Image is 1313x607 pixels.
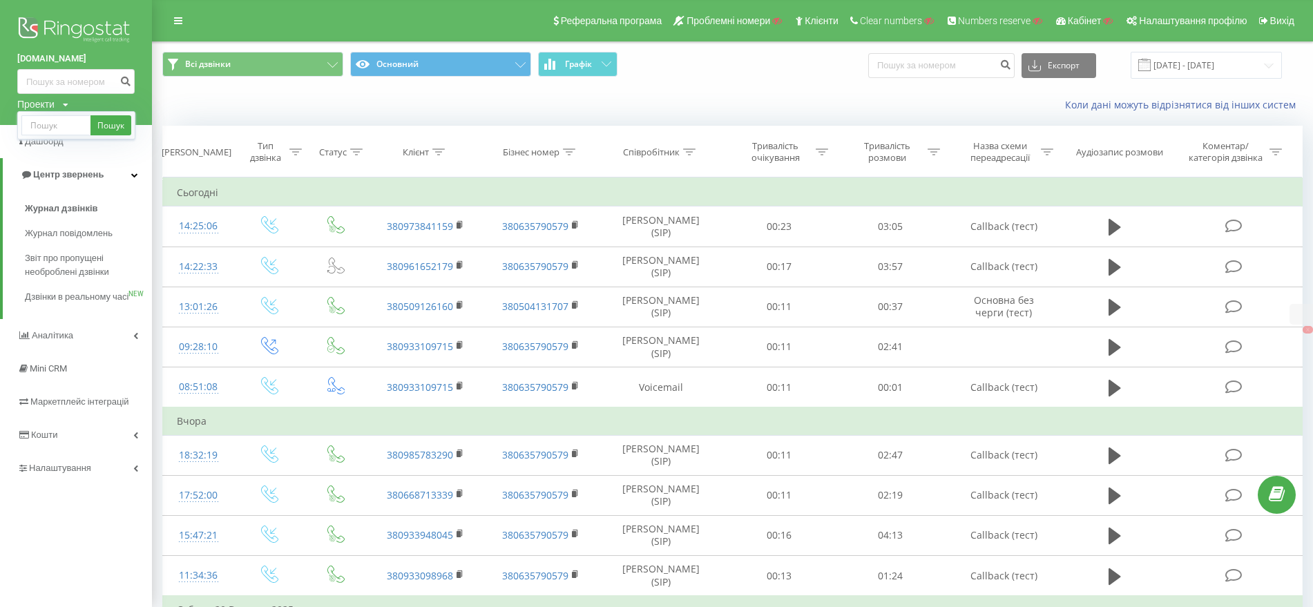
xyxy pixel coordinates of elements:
a: Звіт про пропущені необроблені дзвінки [25,246,152,285]
button: Графік [538,52,617,77]
input: Пошук за номером [17,69,135,94]
a: 380933948045 [387,528,453,541]
a: Дзвінки в реальному часіNEW [25,285,152,309]
span: Проблемні номери [687,15,770,26]
div: Співробітник [623,146,680,158]
div: [PERSON_NAME] [162,146,231,158]
td: [PERSON_NAME] (SIP) [599,515,723,555]
div: Проекти [17,97,55,111]
span: Клієнти [805,15,838,26]
div: Назва схеми переадресації [964,140,1037,164]
div: Статус [319,146,347,158]
td: 02:19 [834,475,946,515]
td: [PERSON_NAME] (SIP) [599,435,723,475]
div: Клієнт [403,146,429,158]
span: Вихід [1270,15,1294,26]
a: 380509126160 [387,300,453,313]
td: Callback (тест) [946,475,1062,515]
a: 380635790579 [502,220,568,233]
span: Всі дзвінки [185,59,231,70]
td: [PERSON_NAME] (SIP) [599,556,723,597]
td: Callback (тест) [946,515,1062,555]
td: Callback (тест) [946,556,1062,597]
div: 18:32:19 [177,442,220,469]
td: Callback (тест) [946,247,1062,287]
td: 00:13 [723,556,834,597]
a: 380635790579 [502,340,568,353]
a: 380504131707 [502,300,568,313]
input: Пошук [21,115,90,135]
input: Пошук за номером [868,53,1015,78]
td: 02:41 [834,327,946,367]
a: 380635790579 [502,488,568,501]
td: 00:11 [723,327,834,367]
button: Експорт [1022,53,1096,78]
a: 380973841159 [387,220,453,233]
a: 380933109715 [387,340,453,353]
span: Кошти [31,430,57,440]
span: Кабінет [1068,15,1102,26]
div: 15:47:21 [177,522,220,549]
td: 02:47 [834,435,946,475]
div: 14:25:06 [177,213,220,240]
div: 08:51:08 [177,374,220,401]
td: 03:57 [834,247,946,287]
a: 380933109715 [387,380,453,394]
span: Центр звернень [33,169,104,180]
span: Clear numbers [860,15,922,26]
button: X [1303,326,1313,334]
div: 14:22:33 [177,253,220,280]
span: Numbers reserve [958,15,1031,26]
span: Журнал повідомлень [25,227,113,240]
a: 380635790579 [502,569,568,582]
span: Налаштування [29,463,91,473]
td: Voicemail [599,367,723,408]
img: Ringostat logo [17,14,135,48]
a: 380668713339 [387,488,453,501]
td: Сьогодні [163,179,1303,206]
td: 00:11 [723,367,834,408]
a: Центр звернень [3,158,152,191]
button: Всі дзвінки [162,52,343,77]
td: 00:16 [723,515,834,555]
td: Callback (тест) [946,367,1062,408]
span: Дзвінки в реальному часі [25,290,128,304]
span: Аналiтика [32,330,73,340]
span: Журнал дзвінків [25,202,98,215]
td: [PERSON_NAME] (SIP) [599,247,723,287]
td: Callback (тест) [946,206,1062,247]
td: 00:23 [723,206,834,247]
a: Журнал повідомлень [25,221,152,246]
div: Аудіозапис розмови [1076,146,1163,158]
td: 00:37 [834,287,946,327]
a: Журнал дзвінків [25,196,152,221]
div: 13:01:26 [177,293,220,320]
div: 09:28:10 [177,334,220,360]
td: 00:01 [834,367,946,408]
a: Коли дані можуть відрізнятися вiд інших систем [1065,98,1303,111]
a: 380933098968 [387,569,453,582]
td: 04:13 [834,515,946,555]
span: Mini CRM [30,363,67,374]
span: Реферальна програма [561,15,662,26]
a: 380961652179 [387,260,453,273]
a: 380635790579 [502,380,568,394]
div: Тривалість розмови [850,140,924,164]
a: 380635790579 [502,260,568,273]
button: Основний [350,52,531,77]
td: Основна без черги (тест) [946,287,1062,327]
div: Тип дзвінка [246,140,285,164]
span: Маркетплейс інтеграцій [30,396,129,407]
td: Callback (тест) [946,435,1062,475]
a: 380635790579 [502,448,568,461]
td: [PERSON_NAME] (SIP) [599,475,723,515]
td: 01:24 [834,556,946,597]
td: Вчора [163,407,1303,435]
span: Звіт про пропущені необроблені дзвінки [25,251,145,279]
a: [DOMAIN_NAME] [17,52,135,66]
span: Дашборд [25,136,64,146]
td: [PERSON_NAME] (SIP) [599,206,723,247]
td: [PERSON_NAME] (SIP) [599,327,723,367]
td: 00:17 [723,247,834,287]
div: 17:52:00 [177,482,220,509]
